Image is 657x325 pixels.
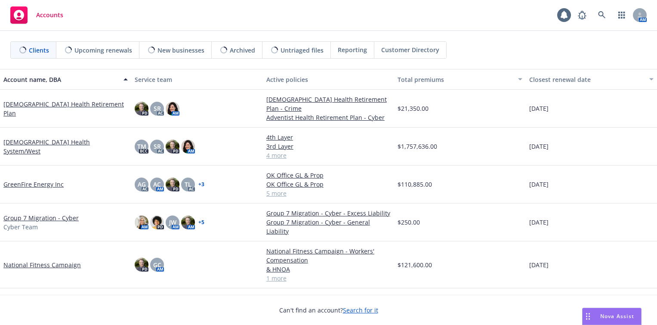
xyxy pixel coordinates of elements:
[529,75,644,84] div: Closest renewal date
[3,213,79,222] a: Group 7 Migration - Cyber
[526,69,657,90] button: Closest renewal date
[3,137,128,156] a: [DEMOGRAPHIC_DATA] Health System/West
[266,151,391,160] a: 4 more
[266,209,391,218] a: Group 7 Migration - Cyber - Excess Liability
[135,216,148,229] img: photo
[529,180,549,189] span: [DATE]
[198,182,204,187] a: + 3
[266,189,391,198] a: 5 more
[266,113,391,122] a: Adventist Health Retirement Plan - Cyber
[343,306,378,314] a: Search for it
[263,69,394,90] button: Active policies
[529,260,549,269] span: [DATE]
[131,69,262,90] button: Service team
[137,142,146,151] span: TM
[166,178,179,191] img: photo
[398,260,432,269] span: $121,600.00
[266,142,391,151] a: 3rd Layer
[169,218,176,227] span: JW
[157,46,204,55] span: New businesses
[138,180,146,189] span: AG
[266,218,391,236] a: Group 7 Migration - Cyber - General Liability
[166,102,179,116] img: photo
[7,3,67,27] a: Accounts
[266,274,391,283] a: 1 more
[154,104,161,113] span: SR
[3,180,64,189] a: GreenFire Energy Inc
[153,180,161,189] span: AC
[181,140,195,153] img: photo
[266,180,391,189] a: OK Office GL & Prop
[529,104,549,113] span: [DATE]
[181,216,195,229] img: photo
[166,140,179,153] img: photo
[266,247,391,265] a: National Fitness Campaign - Workers' Compensation
[3,222,38,231] span: Cyber Team
[574,6,591,24] a: Report a Bug
[529,142,549,151] span: [DATE]
[150,216,164,229] img: photo
[36,12,63,19] span: Accounts
[281,46,324,55] span: Untriaged files
[266,95,391,113] a: [DEMOGRAPHIC_DATA] Health Retirement Plan - Crime
[135,75,259,84] div: Service team
[74,46,132,55] span: Upcoming renewals
[593,6,611,24] a: Search
[198,220,204,225] a: + 5
[338,45,367,54] span: Reporting
[529,218,549,227] span: [DATE]
[398,180,432,189] span: $110,885.00
[3,75,118,84] div: Account name, DBA
[153,260,161,269] span: GC
[154,142,161,151] span: SR
[398,75,512,84] div: Total premiums
[29,46,49,55] span: Clients
[398,218,420,227] span: $250.00
[3,260,81,269] a: National Fitness Campaign
[600,312,634,320] span: Nova Assist
[3,100,128,118] a: [DEMOGRAPHIC_DATA] Health Retirement Plan
[613,6,630,24] a: Switch app
[266,294,391,303] a: Workers' Compensation - AOS
[394,69,525,90] button: Total premiums
[381,45,439,54] span: Customer Directory
[266,133,391,142] a: 4th Layer
[582,308,642,325] button: Nova Assist
[135,258,148,272] img: photo
[266,171,391,180] a: OK Office GL & Prop
[398,142,437,151] span: $1,757,636.00
[135,102,148,116] img: photo
[279,306,378,315] span: Can't find an account?
[398,104,429,113] span: $21,350.00
[266,265,391,274] a: & HNOA
[185,180,191,189] span: TL
[230,46,255,55] span: Archived
[583,308,593,325] div: Drag to move
[266,75,391,84] div: Active policies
